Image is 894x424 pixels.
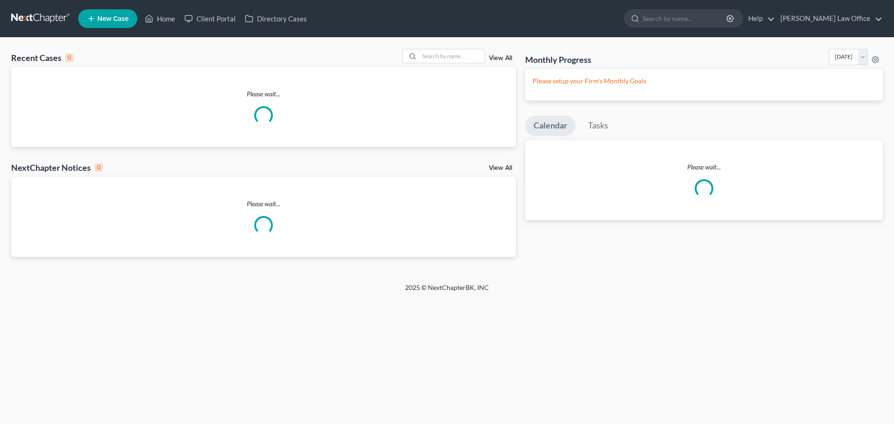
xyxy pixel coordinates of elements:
a: Directory Cases [240,10,312,27]
div: Recent Cases [11,52,74,63]
a: Calendar [525,115,576,136]
p: Please wait... [525,162,883,172]
h3: Monthly Progress [525,54,591,65]
a: View All [489,55,512,61]
span: New Case [97,15,129,22]
div: NextChapter Notices [11,162,103,173]
a: [PERSON_NAME] Law Office [776,10,882,27]
a: Client Portal [180,10,240,27]
p: Please wait... [11,89,516,99]
a: Tasks [580,115,616,136]
a: View All [489,165,512,171]
div: 2025 © NextChapterBK, INC [182,283,712,300]
div: 0 [95,163,103,172]
p: Please setup your Firm's Monthly Goals [533,76,875,86]
div: 0 [65,54,74,62]
a: Home [140,10,180,27]
p: Please wait... [11,199,516,209]
input: Search by name... [643,10,728,27]
a: Help [744,10,775,27]
input: Search by name... [420,49,485,63]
